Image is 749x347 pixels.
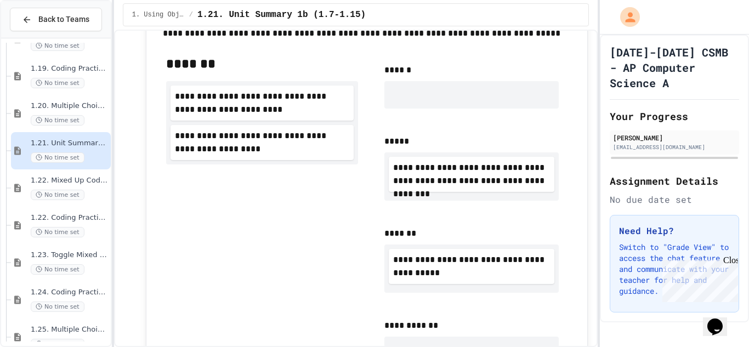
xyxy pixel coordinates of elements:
span: No time set [31,152,84,163]
span: 1.22. Mixed Up Code Practice 1b (1.7-1.15) [31,176,109,185]
iframe: chat widget [658,255,738,302]
span: No time set [31,302,84,312]
span: 1.24. Coding Practice 1b (1.7-1.15) [31,288,109,297]
span: No time set [31,78,84,88]
div: Chat with us now!Close [4,4,76,70]
span: No time set [31,264,84,275]
span: 1.21. Unit Summary 1b (1.7-1.15) [31,139,109,148]
div: [EMAIL_ADDRESS][DOMAIN_NAME] [613,143,736,151]
span: 1.23. Toggle Mixed Up or Write Code Practice 1b (1.7-1.15) [31,251,109,260]
h1: [DATE]-[DATE] CSMB - AP Computer Science A [610,44,739,90]
span: 1.19. Coding Practice 1a (1.1-1.6) [31,64,109,73]
div: [PERSON_NAME] [613,133,736,143]
span: 1.25. Multiple Choice Exercises for Unit 1b (1.9-1.15) [31,325,109,334]
span: 1.20. Multiple Choice Exercises for Unit 1a (1.1-1.6) [31,101,109,111]
span: Back to Teams [38,14,89,25]
p: Switch to "Grade View" to access the chat feature and communicate with your teacher for help and ... [619,242,730,297]
iframe: chat widget [703,303,738,336]
h3: Need Help? [619,224,730,237]
span: 1.22. Coding Practice 1b (1.7-1.15) [31,213,109,223]
span: 1.21. Unit Summary 1b (1.7-1.15) [197,8,366,21]
span: No time set [31,190,84,200]
h2: Your Progress [610,109,739,124]
button: Back to Teams [10,8,102,31]
div: My Account [609,4,643,30]
h2: Assignment Details [610,173,739,189]
span: 1. Using Objects and Methods [132,10,185,19]
div: No due date set [610,193,739,206]
span: No time set [31,115,84,126]
span: No time set [31,227,84,237]
span: / [189,10,193,19]
span: No time set [31,41,84,51]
